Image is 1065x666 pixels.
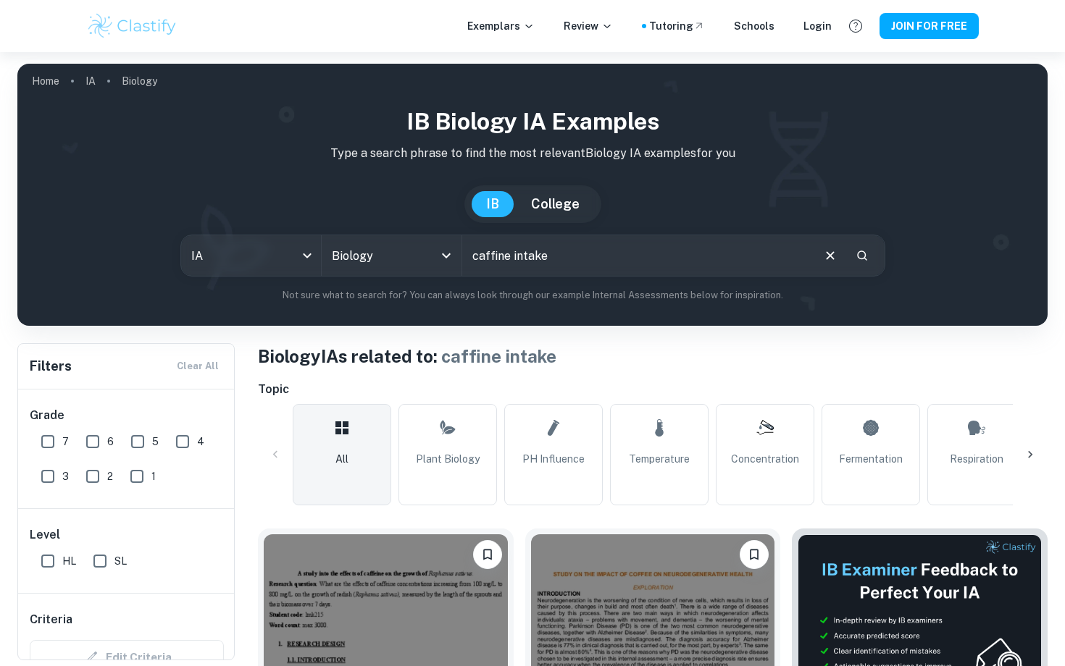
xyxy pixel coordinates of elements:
img: profile cover [17,64,1048,326]
span: caffine intake [441,346,556,366]
p: Exemplars [467,18,535,34]
span: 1 [151,468,156,484]
span: Respiration [950,451,1003,467]
h6: Filters [30,356,72,376]
span: Fermentation [839,451,903,467]
h6: Grade [30,407,224,424]
p: Type a search phrase to find the most relevant Biology IA examples for you [29,145,1036,162]
button: College [517,191,594,217]
a: IA [85,71,96,91]
div: IA [181,235,321,276]
h6: Topic [258,381,1048,398]
span: 7 [62,434,69,450]
img: Clastify logo [86,12,178,41]
span: pH Influence [522,451,585,467]
span: All [335,451,348,467]
a: Login [803,18,832,34]
button: Clear [816,242,844,269]
span: 6 [107,434,114,450]
input: E.g. photosynthesis, coffee and protein, HDI and diabetes... [462,235,811,276]
p: Not sure what to search for? You can always look through our example Internal Assessments below f... [29,288,1036,303]
button: Search [850,243,874,268]
span: Temperature [629,451,690,467]
span: 2 [107,468,113,484]
p: Review [564,18,613,34]
h1: IB Biology IA examples [29,104,1036,139]
button: IB [472,191,514,217]
h6: Level [30,526,224,544]
span: 4 [197,434,204,450]
button: Please log in to bookmark exemplars [740,540,769,569]
h1: Biology IAs related to: [258,343,1048,369]
button: JOIN FOR FREE [880,13,979,39]
span: Concentration [731,451,799,467]
a: Home [32,71,59,91]
button: Open [436,245,456,266]
span: HL [62,553,76,569]
span: 3 [62,468,69,484]
a: Schools [734,18,774,34]
span: SL [114,553,127,569]
p: Biology [122,73,157,89]
button: Help and Feedback [843,14,868,38]
span: Plant Biology [416,451,480,467]
h6: Criteria [30,611,72,628]
button: Please log in to bookmark exemplars [473,540,502,569]
span: 5 [152,434,159,450]
a: Tutoring [649,18,705,34]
